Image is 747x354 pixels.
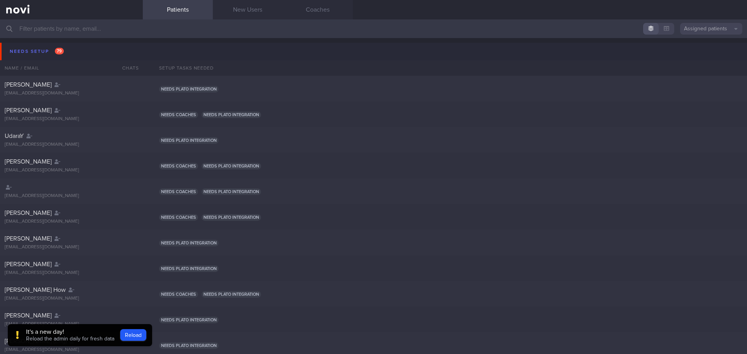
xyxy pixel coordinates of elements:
div: [EMAIL_ADDRESS][DOMAIN_NAME] [5,219,138,225]
div: [EMAIL_ADDRESS][DOMAIN_NAME] [5,270,138,276]
div: [EMAIL_ADDRESS][DOMAIN_NAME] [5,244,138,250]
button: Assigned patients [680,23,742,35]
span: [PERSON_NAME] [5,235,52,242]
div: [EMAIL_ADDRESS][DOMAIN_NAME] [5,296,138,302]
span: [PERSON_NAME] [5,210,52,216]
div: [EMAIL_ADDRESS][DOMAIN_NAME] [5,142,138,148]
div: Setup tasks needed [154,60,747,76]
span: [PERSON_NAME] [5,312,52,319]
span: Needs coaches [159,112,198,118]
span: Needs plato integration [202,112,261,118]
div: [EMAIL_ADDRESS][DOMAIN_NAME] [5,347,138,353]
div: It's a new day! [26,328,114,336]
div: [EMAIL_ADDRESS][DOMAIN_NAME] [5,91,138,96]
span: Needs plato integration [159,240,219,246]
span: Needs plato integration [202,163,261,169]
div: [EMAIL_ADDRESS][DOMAIN_NAME] [5,116,138,122]
span: Needs coaches [159,163,198,169]
span: Needs plato integration [159,317,219,323]
span: Reload the admin daily for fresh data [26,336,114,342]
span: Needs plato integration [202,188,261,195]
span: Needs plato integration [159,265,219,272]
span: 79 [55,48,64,54]
span: Needs plato integration [159,342,219,349]
span: [PERSON_NAME] [5,159,52,165]
span: Needs coaches [159,214,198,221]
div: Needs setup [8,46,66,57]
span: [PERSON_NAME] [5,261,52,267]
span: [PERSON_NAME] [5,82,52,88]
span: Needs plato integration [159,137,219,144]
button: Reload [120,329,146,341]
div: [EMAIL_ADDRESS][DOMAIN_NAME] [5,193,138,199]
span: [PERSON_NAME] [5,107,52,113]
span: [PERSON_NAME] How [5,287,66,293]
span: [PERSON_NAME] (Eng) [5,338,67,344]
span: Needs plato integration [202,214,261,221]
div: [EMAIL_ADDRESS][DOMAIN_NAME] [5,321,138,327]
span: Needs coaches [159,291,198,298]
div: Chats [112,60,143,76]
div: [EMAIL_ADDRESS][DOMAIN_NAME] [5,167,138,173]
span: Needs plato integration [159,86,219,92]
span: Needs coaches [159,188,198,195]
span: UdaraY [5,133,24,139]
span: Needs plato integration [202,291,261,298]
